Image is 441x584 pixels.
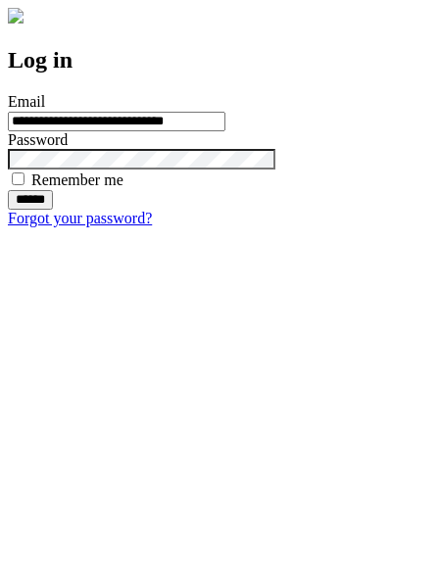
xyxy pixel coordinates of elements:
[8,210,152,226] a: Forgot your password?
[8,8,24,24] img: logo-4e3dc11c47720685a147b03b5a06dd966a58ff35d612b21f08c02c0306f2b779.png
[8,131,68,148] label: Password
[31,171,123,188] label: Remember me
[8,93,45,110] label: Email
[8,47,433,73] h2: Log in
